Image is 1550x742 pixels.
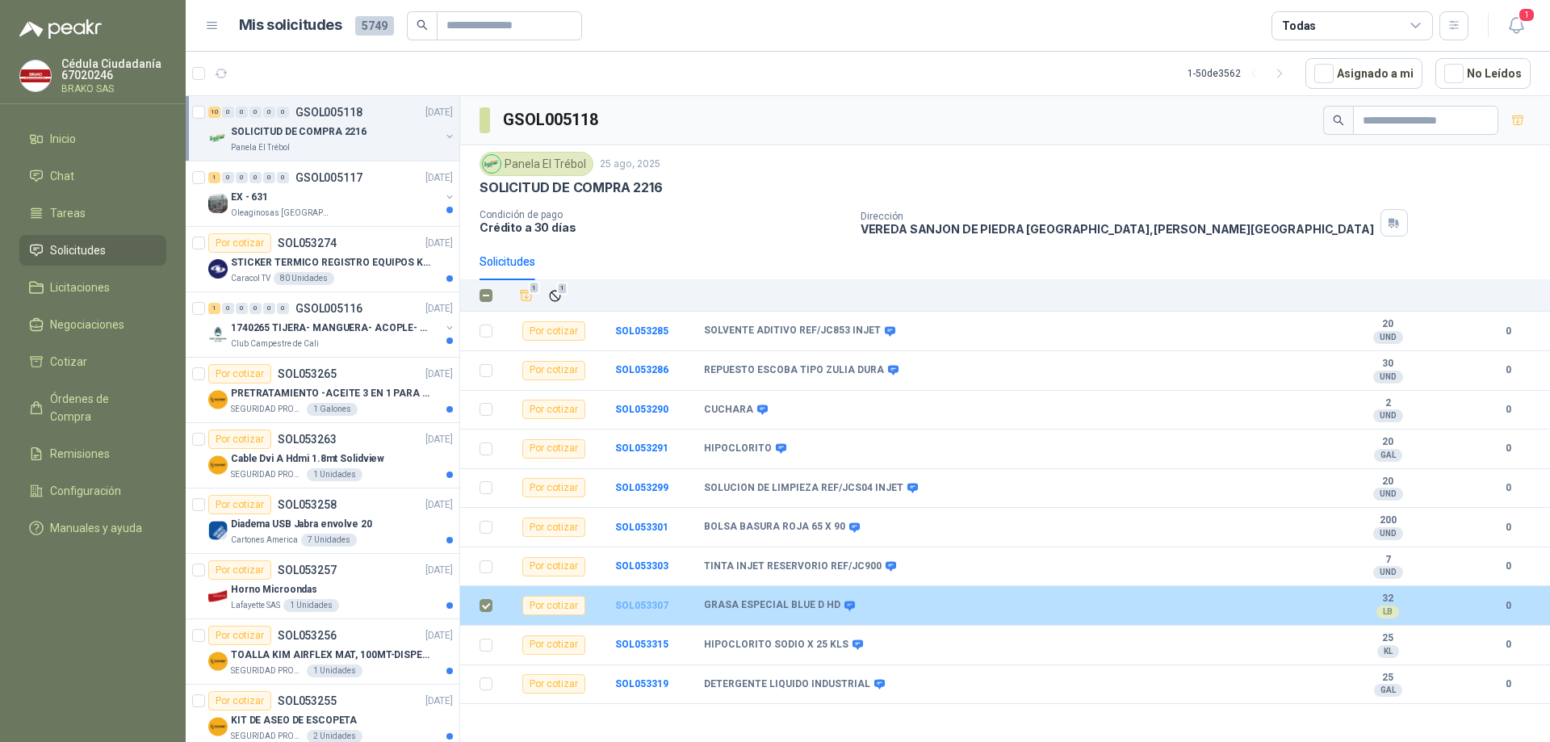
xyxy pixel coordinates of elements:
[231,517,372,532] p: Diadema USB Jabra envolve 20
[615,560,668,572] a: SOL053303
[50,167,74,185] span: Chat
[263,172,275,183] div: 0
[600,157,660,172] p: 25 ago, 2025
[355,16,394,36] span: 5749
[208,495,271,514] div: Por cotizar
[615,639,668,650] a: SOL053315
[50,130,76,148] span: Inicio
[1332,632,1443,645] b: 25
[19,272,166,303] a: Licitaciones
[417,19,428,31] span: search
[1332,514,1443,527] b: 200
[208,303,220,314] div: 1
[522,361,585,380] div: Por cotizar
[503,107,601,132] h3: GSOL005118
[61,58,166,81] p: Cédula Ciudadanía 67020246
[615,442,668,454] b: SOL053291
[615,404,668,415] b: SOL053290
[222,107,234,118] div: 0
[1282,17,1316,35] div: Todas
[704,364,884,377] b: REPUESTO ESCOBA TIPO ZULIA DURA
[61,84,166,94] p: BRAKO SAS
[522,321,585,341] div: Por cotizar
[615,364,668,375] a: SOL053286
[522,557,585,576] div: Por cotizar
[222,303,234,314] div: 0
[1518,7,1535,23] span: 1
[50,204,86,222] span: Tareas
[249,107,262,118] div: 0
[615,600,668,611] b: SOL053307
[615,522,668,533] b: SOL053301
[208,390,228,409] img: Company Logo
[480,152,593,176] div: Panela El Trébol
[236,107,248,118] div: 0
[1373,488,1403,501] div: UND
[515,284,538,307] button: Añadir
[231,664,304,677] p: SEGURIDAD PROVISER LTDA
[263,107,275,118] div: 0
[425,497,453,513] p: [DATE]
[544,285,566,307] button: Ignorar
[50,241,106,259] span: Solicitudes
[1373,371,1403,384] div: UND
[615,678,668,690] a: SOL053319
[1485,363,1531,378] b: 0
[278,695,337,706] p: SOL053255
[231,451,384,467] p: Cable Dvi A Hdmi 1.8mt Solidview
[186,554,459,619] a: Por cotizarSOL053257[DATE] Company LogoHorno MicroondasLafayette SAS1 Unidades
[208,626,271,645] div: Por cotizar
[1188,61,1292,86] div: 1 - 50 de 3562
[1332,436,1443,449] b: 20
[425,563,453,578] p: [DATE]
[704,560,882,573] b: TINTA INJET RESERVORIO REF/JC900
[1485,520,1531,535] b: 0
[249,303,262,314] div: 0
[208,299,456,350] a: 1 0 0 0 0 0 GSOL005116[DATE] Company Logo1740265 TIJERA- MANGUERA- ACOPLE- SURTIDORESClub Campest...
[231,337,319,350] p: Club Campestre de Cali
[231,648,432,663] p: TOALLA KIM AIRFLEX MAT, 100MT-DISPENSADOR- caja x6
[231,124,367,140] p: SOLICITUD DE COMPRA 2216
[522,518,585,537] div: Por cotizar
[1332,554,1443,567] b: 7
[425,367,453,382] p: [DATE]
[231,207,333,220] p: Oleaginosas [GEOGRAPHIC_DATA][PERSON_NAME]
[277,172,289,183] div: 0
[861,211,1374,222] p: Dirección
[522,635,585,655] div: Por cotizar
[208,107,220,118] div: 10
[231,534,298,547] p: Cartones America
[208,364,271,384] div: Por cotizar
[186,358,459,423] a: Por cotizarSOL053265[DATE] Company LogoPRETRATAMIENTO -ACEITE 3 EN 1 PARA ARMAMENTOSEGURIDAD PROV...
[1305,58,1422,89] button: Asignado a mi
[295,303,362,314] p: GSOL005116
[19,19,102,39] img: Logo peakr
[231,255,432,270] p: STICKER TERMICO REGISTRO EQUIPOS KIOSKOS (SE ENVIA LIK CON ESPECIFICCIONES)
[1373,527,1403,540] div: UND
[50,390,151,425] span: Órdenes de Compra
[19,161,166,191] a: Chat
[1373,331,1403,344] div: UND
[186,423,459,488] a: Por cotizarSOL053263[DATE] Company LogoCable Dvi A Hdmi 1.8mt SolidviewSEGURIDAD PROVISER LTDA1 U...
[483,155,501,173] img: Company Logo
[480,253,535,270] div: Solicitudes
[1485,598,1531,614] b: 0
[208,560,271,580] div: Por cotizar
[231,141,290,154] p: Panela El Trébol
[1485,480,1531,496] b: 0
[425,301,453,317] p: [DATE]
[425,236,453,251] p: [DATE]
[278,237,337,249] p: SOL053274
[231,386,432,401] p: PRETRATAMIENTO -ACEITE 3 EN 1 PARA ARMAMENTO
[208,455,228,475] img: Company Logo
[557,282,568,295] span: 1
[307,403,358,416] div: 1 Galones
[277,107,289,118] div: 0
[1332,318,1443,331] b: 20
[19,384,166,432] a: Órdenes de Compra
[301,534,357,547] div: 7 Unidades
[425,628,453,643] p: [DATE]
